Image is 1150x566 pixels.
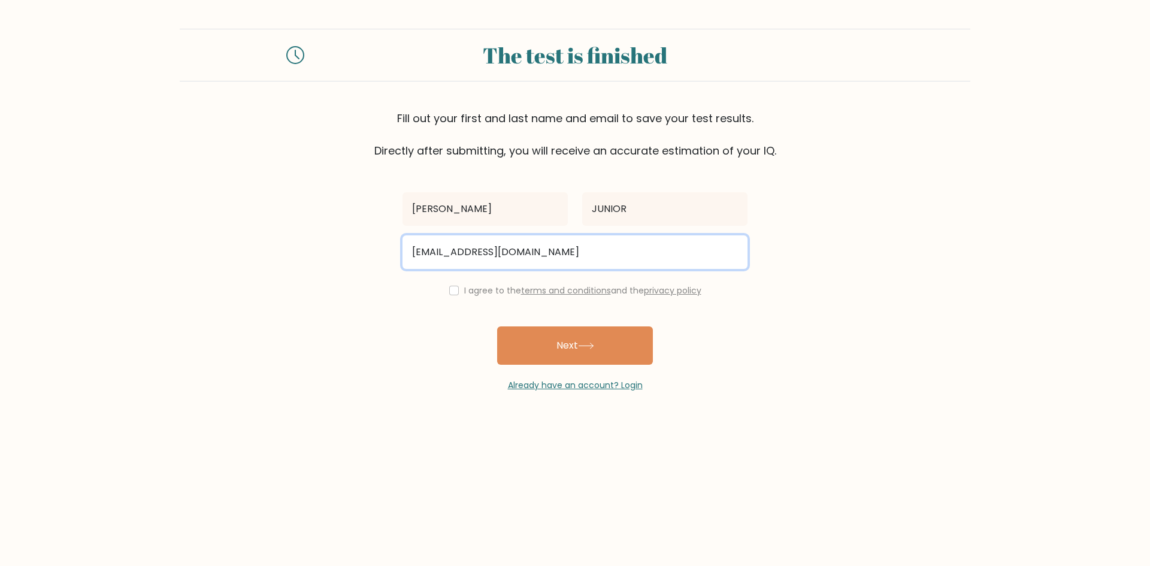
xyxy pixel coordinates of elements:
[402,235,747,269] input: Email
[319,39,831,71] div: The test is finished
[402,192,568,226] input: First name
[180,110,970,159] div: Fill out your first and last name and email to save your test results. Directly after submitting,...
[464,284,701,296] label: I agree to the and the
[521,284,611,296] a: terms and conditions
[582,192,747,226] input: Last name
[508,379,643,391] a: Already have an account? Login
[497,326,653,365] button: Next
[644,284,701,296] a: privacy policy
